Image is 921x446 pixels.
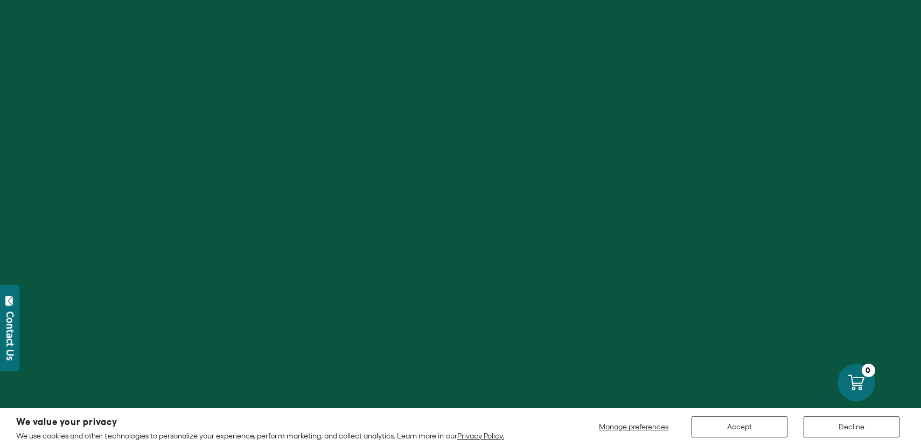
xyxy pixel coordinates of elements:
[457,431,504,440] a: Privacy Policy.
[692,416,787,437] button: Accept
[804,416,899,437] button: Decline
[592,416,675,437] button: Manage preferences
[16,417,504,427] h2: We value your privacy
[862,364,875,377] div: 0
[16,431,504,441] p: We use cookies and other technologies to personalize your experience, perform marketing, and coll...
[599,422,668,431] span: Manage preferences
[5,312,16,360] div: Contact Us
